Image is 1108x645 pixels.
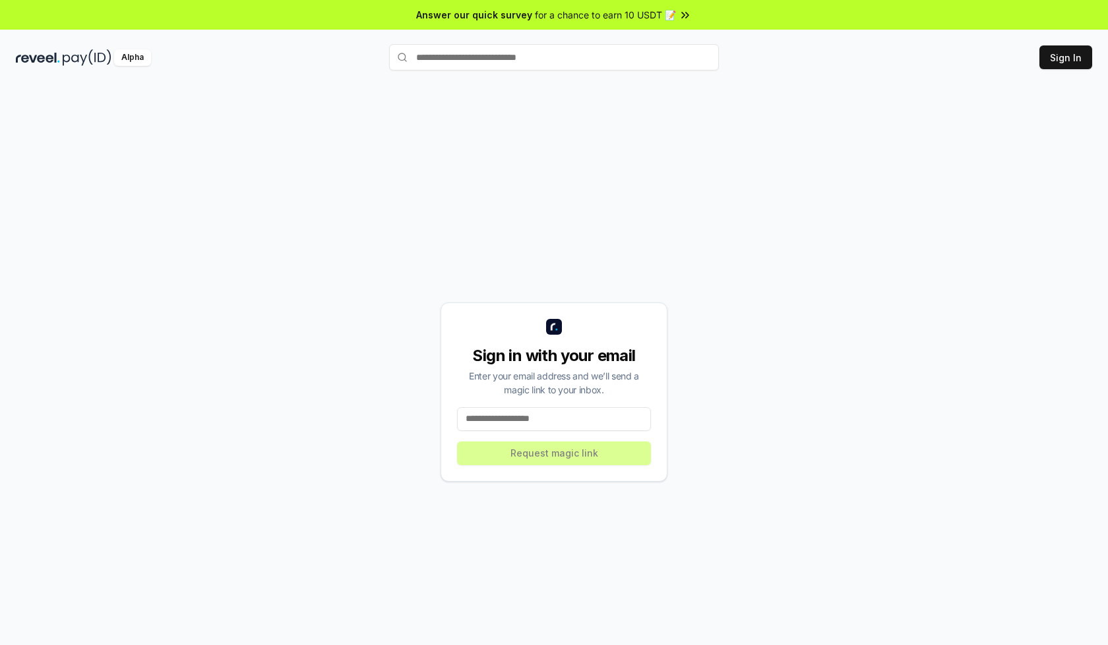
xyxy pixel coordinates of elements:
[1039,45,1092,69] button: Sign In
[535,8,676,22] span: for a chance to earn 10 USDT 📝
[63,49,111,66] img: pay_id
[114,49,151,66] div: Alpha
[457,345,651,366] div: Sign in with your email
[546,319,562,335] img: logo_small
[457,369,651,397] div: Enter your email address and we’ll send a magic link to your inbox.
[416,8,532,22] span: Answer our quick survey
[16,49,60,66] img: reveel_dark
